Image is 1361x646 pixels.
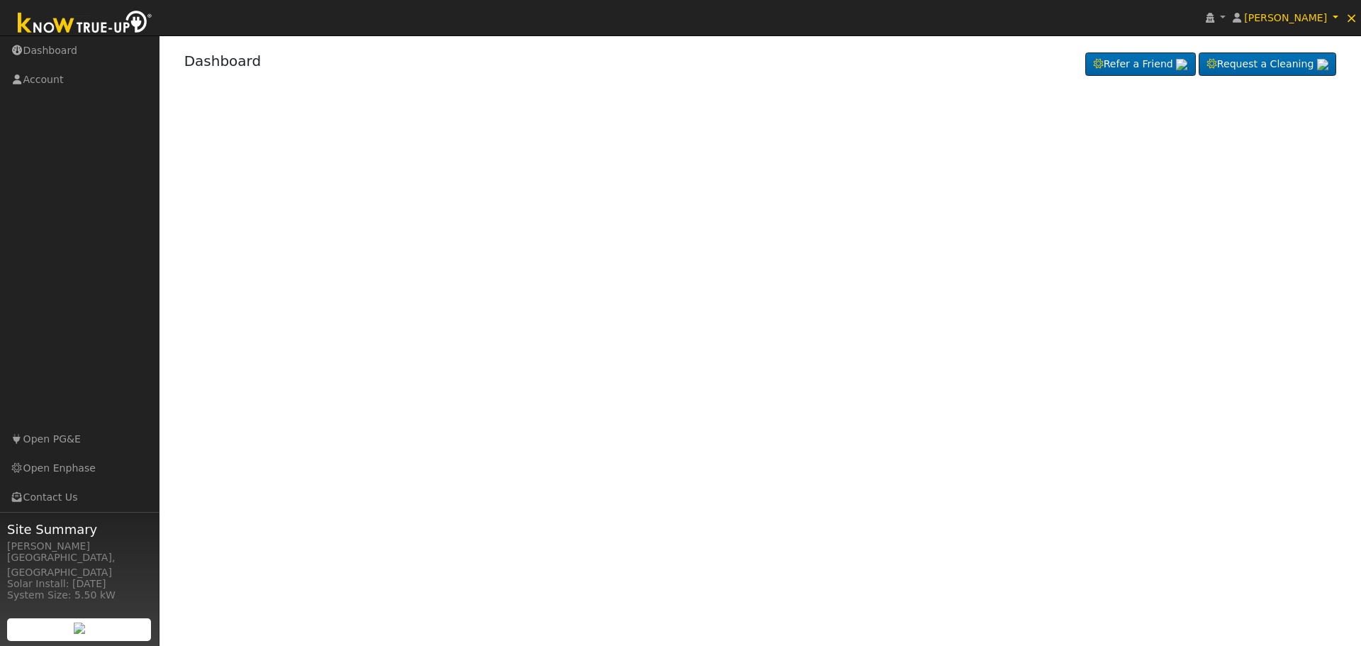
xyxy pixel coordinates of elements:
div: [GEOGRAPHIC_DATA], [GEOGRAPHIC_DATA] [7,550,152,580]
img: retrieve [1176,59,1187,70]
img: retrieve [74,623,85,634]
div: Solar Install: [DATE] [7,577,152,591]
a: Dashboard [184,52,262,69]
a: Refer a Friend [1085,52,1196,77]
span: [PERSON_NAME] [1244,12,1327,23]
span: Site Summary [7,520,152,539]
span: × [1345,9,1357,26]
img: retrieve [1317,59,1328,70]
a: Request a Cleaning [1199,52,1336,77]
img: Know True-Up [11,8,159,40]
div: [PERSON_NAME] [7,539,152,554]
div: System Size: 5.50 kW [7,588,152,603]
